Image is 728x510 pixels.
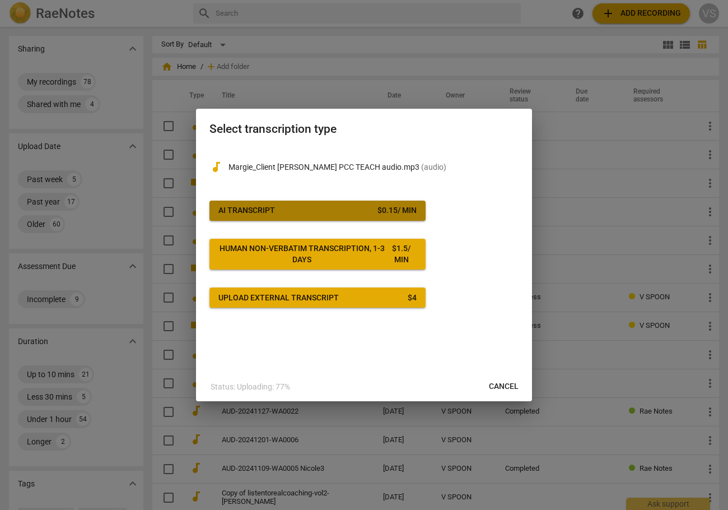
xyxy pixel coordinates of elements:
span: Cancel [489,381,519,392]
div: $ 0.15 / min [377,205,417,216]
button: Upload external transcript$4 [209,288,426,308]
div: Upload external transcript [218,293,339,304]
button: Human non-verbatim transcription, 1-3 days$1.5/ min [209,239,426,270]
h2: Select transcription type [209,122,519,136]
div: Human non-verbatim transcription, 1-3 days [218,243,386,265]
div: $ 1.5 / min [386,243,417,265]
p: Margie_Client Robert PCC TEACH audio.mp3(audio) [228,161,519,173]
span: ( audio ) [421,163,446,171]
button: Cancel [480,377,528,397]
span: audiotrack [209,160,223,174]
p: Status: Uploading: 77% [211,381,290,393]
div: $ 4 [408,293,417,304]
button: AI Transcript$0.15/ min [209,201,426,221]
div: AI Transcript [218,205,275,216]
